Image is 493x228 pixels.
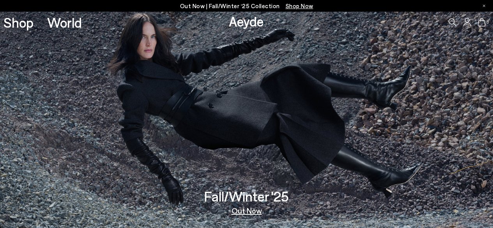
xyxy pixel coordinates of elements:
[180,1,313,11] p: Out Now | Fall/Winter ‘25 Collection
[4,16,34,29] a: Shop
[486,20,489,25] span: 0
[478,18,486,27] a: 0
[286,2,313,9] span: Navigate to /collections/new-in
[204,189,289,203] h3: Fall/Winter '25
[231,207,262,214] a: Out Now
[229,13,264,29] a: Aeyde
[47,16,82,29] a: World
